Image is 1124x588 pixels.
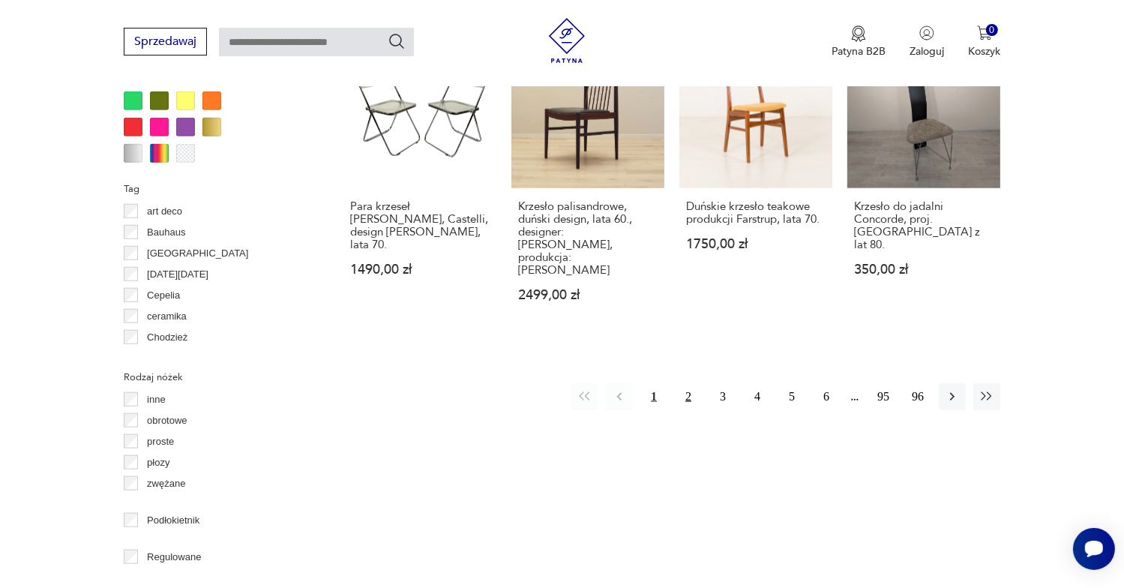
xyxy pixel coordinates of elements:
h3: Krzesło palisandrowe, duński design, lata 60., designer: [PERSON_NAME], produkcja: [PERSON_NAME] [518,200,658,277]
p: Patyna B2B [832,44,886,58]
a: Krzesło do jadalni Concorde, proj. Torsteina Flatoy z lat 80.Krzesło do jadalni Concorde, proj. [... [847,35,1000,331]
p: proste [147,433,174,450]
p: inne [147,391,166,408]
p: Rodzaj nóżek [124,369,307,385]
button: 6 [813,383,840,410]
p: Tag [124,181,307,197]
p: 1750,00 zł [686,238,826,250]
button: 2 [675,383,702,410]
a: Sprzedawaj [124,37,207,48]
img: Patyna - sklep z meblami i dekoracjami vintage [544,18,589,63]
p: Bauhaus [147,224,185,241]
p: Koszyk [968,44,1000,58]
button: 1 [640,383,667,410]
a: KlasykPara krzeseł Plia Anonima, Castelli, design Giancarlo Piretti, lata 70.Para krzeseł [PERSON... [343,35,496,331]
button: 95 [870,383,897,410]
button: Sprzedawaj [124,28,207,55]
button: Szukaj [388,32,406,50]
p: 2499,00 zł [518,289,658,301]
button: 96 [904,383,931,410]
iframe: Smartsupp widget button [1073,528,1115,570]
p: 350,00 zł [854,263,994,276]
a: Duńskie krzesło teakowe produkcji Farstrup, lata 70.Duńskie krzesło teakowe produkcji Farstrup, l... [679,35,832,331]
p: 1490,00 zł [350,263,490,276]
p: Zaloguj [910,44,944,58]
p: [GEOGRAPHIC_DATA] [147,245,248,262]
p: zwężane [147,475,185,492]
img: Ikona medalu [851,25,866,42]
p: obrotowe [147,412,187,429]
h3: Duńskie krzesło teakowe produkcji Farstrup, lata 70. [686,200,826,226]
button: 0Koszyk [968,25,1000,58]
div: 0 [986,24,999,37]
img: Ikonka użytkownika [919,25,934,40]
button: Zaloguj [910,25,944,58]
img: Ikona koszyka [977,25,992,40]
p: ceramika [147,308,187,325]
button: 5 [778,383,805,410]
button: 3 [709,383,736,410]
p: Chodzież [147,329,187,346]
a: KlasykKrzesło palisandrowe, duński design, lata 60., designer: Arne Vodder, produkcja: SibastKrze... [511,35,664,331]
p: Ćmielów [147,350,184,367]
h3: Para krzeseł [PERSON_NAME], Castelli, design [PERSON_NAME], lata 70. [350,200,490,251]
a: Ikona medaluPatyna B2B [832,25,886,58]
button: 4 [744,383,771,410]
p: art deco [147,203,182,220]
h3: Krzesło do jadalni Concorde, proj. [GEOGRAPHIC_DATA] z lat 80. [854,200,994,251]
p: Podłokietnik [147,512,199,529]
p: płozy [147,454,169,471]
p: Regulowane [147,549,201,565]
p: Cepelia [147,287,180,304]
button: Patyna B2B [832,25,886,58]
p: [DATE][DATE] [147,266,208,283]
